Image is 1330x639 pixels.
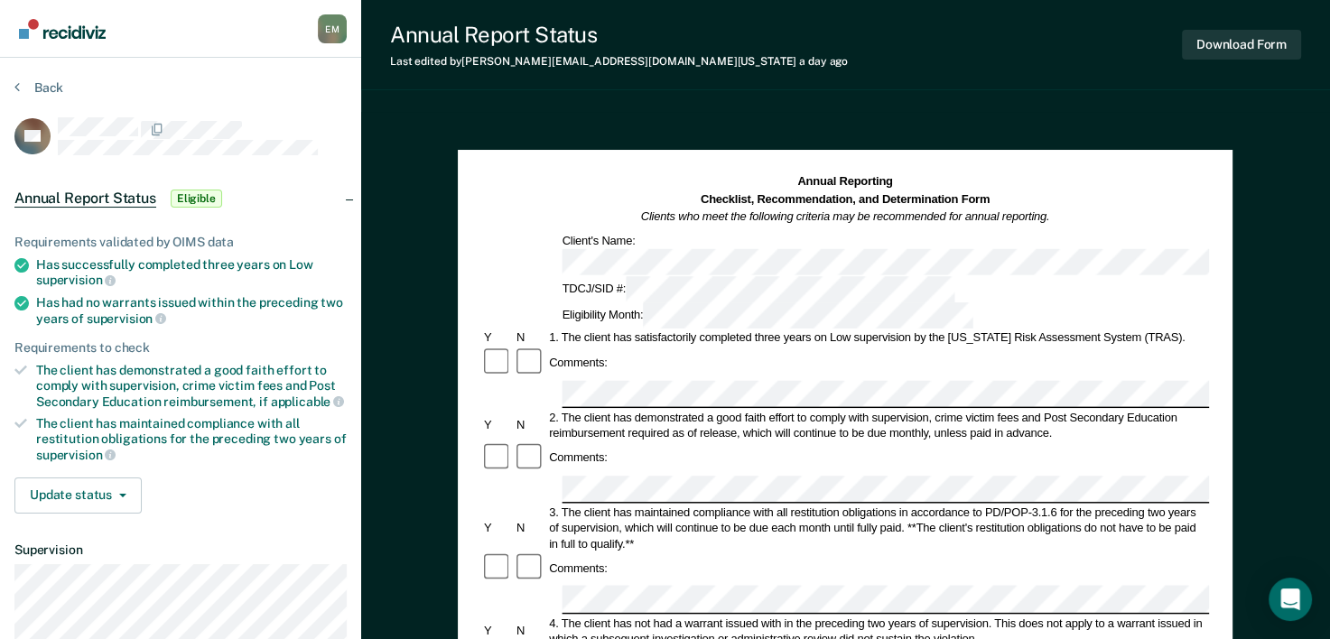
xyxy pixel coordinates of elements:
em: Clients who meet the following criteria may be recommended for annual reporting. [641,210,1050,223]
div: N [514,330,546,346]
button: Profile dropdown button [318,14,347,43]
div: 1. The client has satisfactorily completed three years on Low supervision by the [US_STATE] Risk ... [547,330,1210,346]
span: supervision [36,448,116,462]
dt: Supervision [14,542,347,558]
div: The client has demonstrated a good faith effort to comply with supervision, crime victim fees and... [36,363,347,409]
div: Requirements validated by OIMS data [14,235,347,250]
button: Update status [14,477,142,514]
div: Y [481,520,514,535]
div: Eligibility Month: [560,302,976,329]
span: Eligible [171,190,222,208]
div: Requirements to check [14,340,347,356]
div: N [514,520,546,535]
button: Back [14,79,63,96]
div: Y [481,330,514,346]
span: supervision [36,273,116,287]
div: N [514,623,546,638]
div: 3. The client has maintained compliance with all restitution obligations in accordance to PD/POP-... [547,505,1210,551]
strong: Checklist, Recommendation, and Determination Form [701,192,990,205]
div: Has successfully completed three years on Low [36,257,347,288]
div: 2. The client has demonstrated a good faith effort to comply with supervision, crime victim fees ... [547,410,1210,441]
button: Download Form [1182,30,1301,60]
div: Open Intercom Messenger [1269,578,1312,621]
div: The client has maintained compliance with all restitution obligations for the preceding two years of [36,416,347,462]
div: TDCJ/SID #: [560,276,958,302]
span: applicable [271,394,344,409]
span: a day ago [799,55,848,68]
div: Annual Report Status [390,22,848,48]
div: Comments: [547,355,610,370]
div: Last edited by [PERSON_NAME][EMAIL_ADDRESS][DOMAIN_NAME][US_STATE] [390,55,848,68]
div: Comments: [547,450,610,466]
span: supervision [87,311,166,326]
span: Annual Report Status [14,190,156,208]
strong: Annual Reporting [798,175,893,188]
div: Has had no warrants issued within the preceding two years of [36,295,347,326]
div: Y [481,417,514,432]
div: Y [481,623,514,638]
div: E M [318,14,347,43]
img: Recidiviz [19,19,106,39]
div: N [514,417,546,432]
div: Comments: [547,560,610,576]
